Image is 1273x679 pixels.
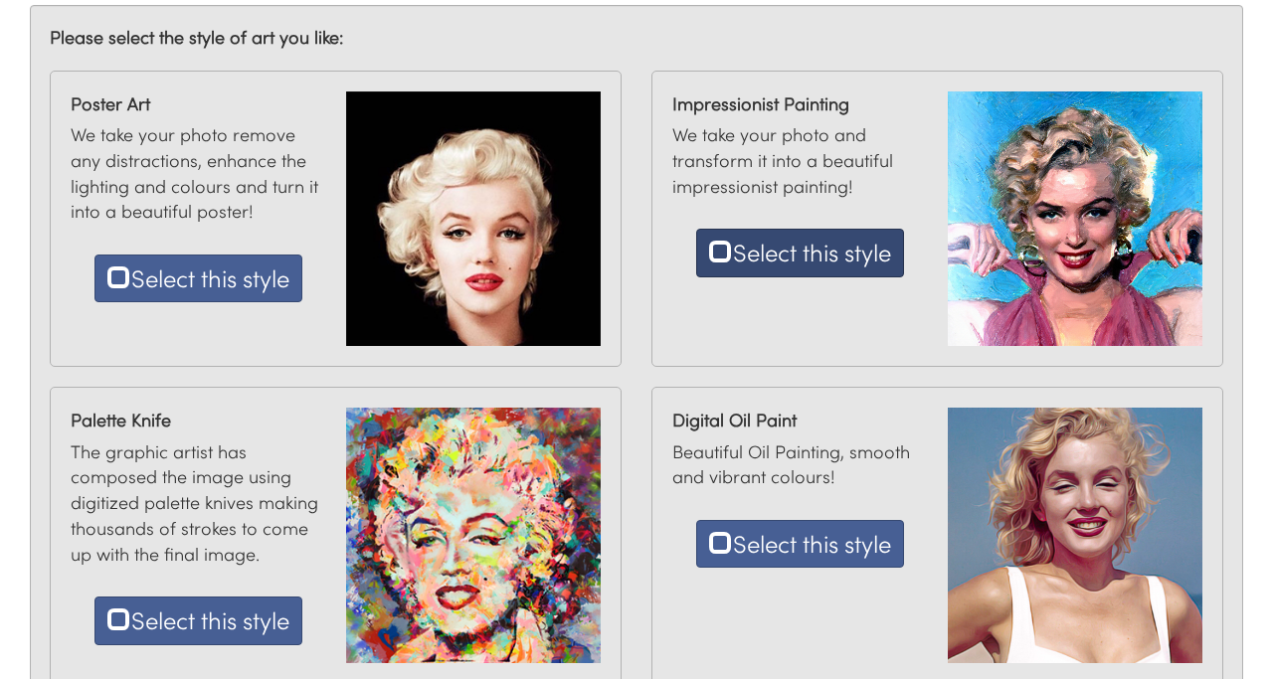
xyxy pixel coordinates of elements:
strong: Impressionist Painting [672,91,928,117]
button: Select this style [696,229,904,276]
img: mono canvas [346,91,602,347]
img: mono canvas [346,408,602,663]
strong: Digital Oil Paint [672,408,928,433]
strong: Poster Art [71,91,326,117]
div: The graphic artist has composed the image using digitized palette knives making thousands of stro... [61,398,336,654]
strong: Palette Knife [71,408,326,433]
img: mono canvas [948,91,1203,347]
button: Select this style [94,255,302,302]
button: Select this style [696,520,904,568]
img: mono canvas [948,408,1203,663]
div: We take your photo and transform it into a beautiful impressionist painting! [662,82,938,287]
div: We take your photo remove any distractions, enhance the lighting and colours and turn it into a b... [61,82,336,313]
button: Select this style [94,596,302,644]
div: Beautiful Oil Painting, smooth and vibrant colours! [662,398,938,578]
strong: Please select the style of art you like: [50,25,343,49]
